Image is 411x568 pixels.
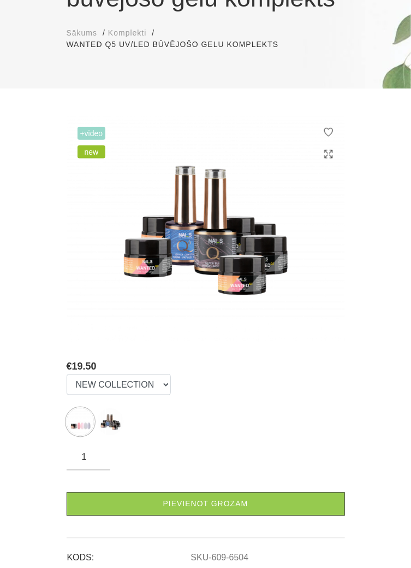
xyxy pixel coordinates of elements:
span: +Video [78,127,106,140]
span: Sākums [67,28,98,37]
span: 19.50 [72,361,97,372]
a: Komplekti [108,27,146,39]
span: Komplekti [108,28,146,37]
img: ... [67,116,345,343]
img: ... [67,408,94,436]
span: new [78,145,106,159]
li: WANTED Q5 UV/LED būvējošo gelu komplekts [67,39,290,50]
td: KODS: [67,544,190,565]
img: ... [97,408,124,436]
a: SKU-609-6504 [190,553,248,563]
a: Pievienot grozam [67,493,345,516]
span: € [67,361,72,372]
a: Sākums [67,27,98,39]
